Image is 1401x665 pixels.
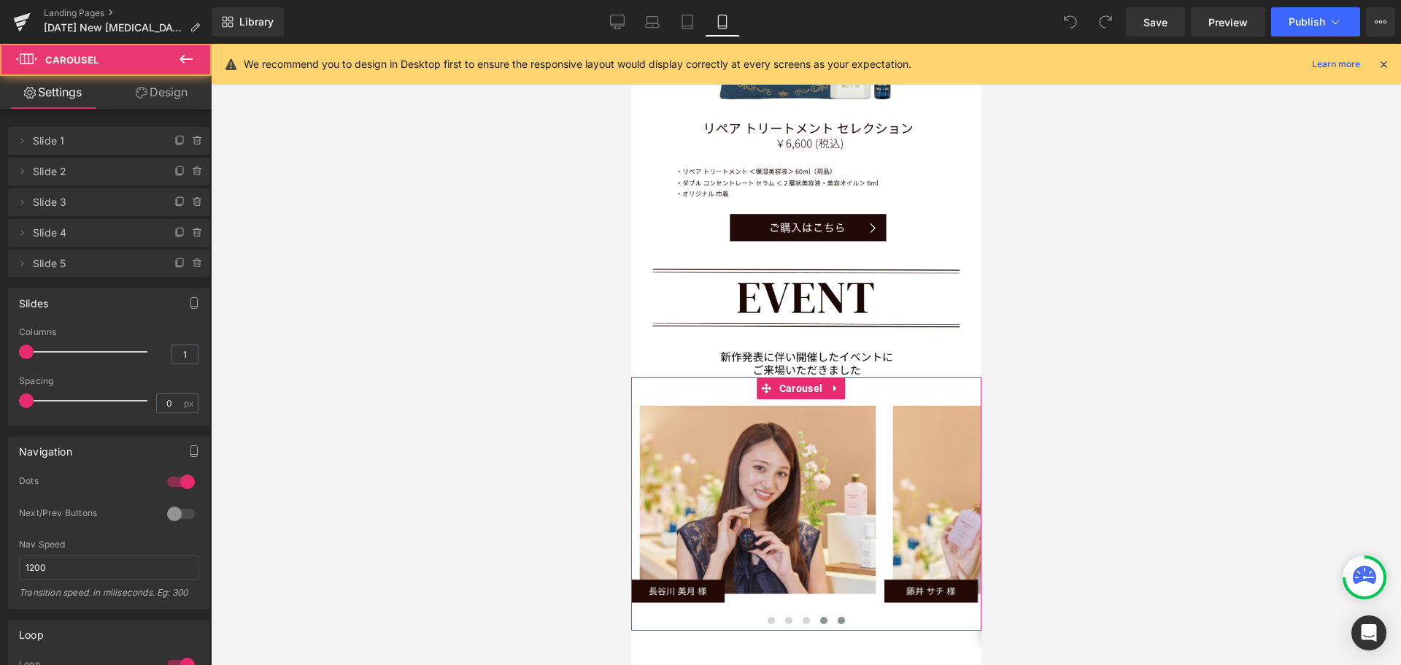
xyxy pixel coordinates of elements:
button: Redo [1091,7,1120,36]
a: New Library [212,7,284,36]
p: We recommend you to design in Desktop first to ensure the responsive layout would display correct... [244,56,911,72]
a: Expand / Collapse [195,334,214,355]
a: Tablet [670,7,705,36]
span: [DATE] New [MEDICAL_DATA] [44,22,184,34]
button: Publish [1271,7,1360,36]
span: Preview [1208,15,1248,30]
div: Navigation [19,437,72,458]
div: Columns [19,327,198,337]
span: Save [1143,15,1167,30]
a: Preview [1191,7,1265,36]
a: Design [109,76,215,109]
span: Carousel [45,54,99,66]
a: Desktop [600,7,635,36]
span: Slide 3 [33,188,155,216]
div: Slides [19,289,48,310]
span: Slide 1 [33,127,155,155]
div: Next/Prev Buttons [19,507,153,523]
button: Undo [1056,7,1085,36]
div: Open Intercom Messenger [1351,615,1386,650]
span: Carousel [144,334,195,355]
a: Landing Pages [44,7,212,19]
span: Slide 2 [33,158,155,185]
div: Spacing [19,376,198,386]
span: Slide 5 [33,250,155,277]
div: Transition speed. in miliseconds. Eg: 300 [19,587,198,608]
a: Learn more [1306,55,1366,73]
a: Laptop [635,7,670,36]
button: More [1366,7,1395,36]
div: Loop [19,620,44,641]
span: px [184,399,196,408]
span: Publish [1289,16,1325,28]
div: Nav Speed [19,539,198,550]
span: Library [239,15,274,28]
div: Dots [19,475,153,491]
span: Slide 4 [33,219,155,247]
a: Mobile [705,7,740,36]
